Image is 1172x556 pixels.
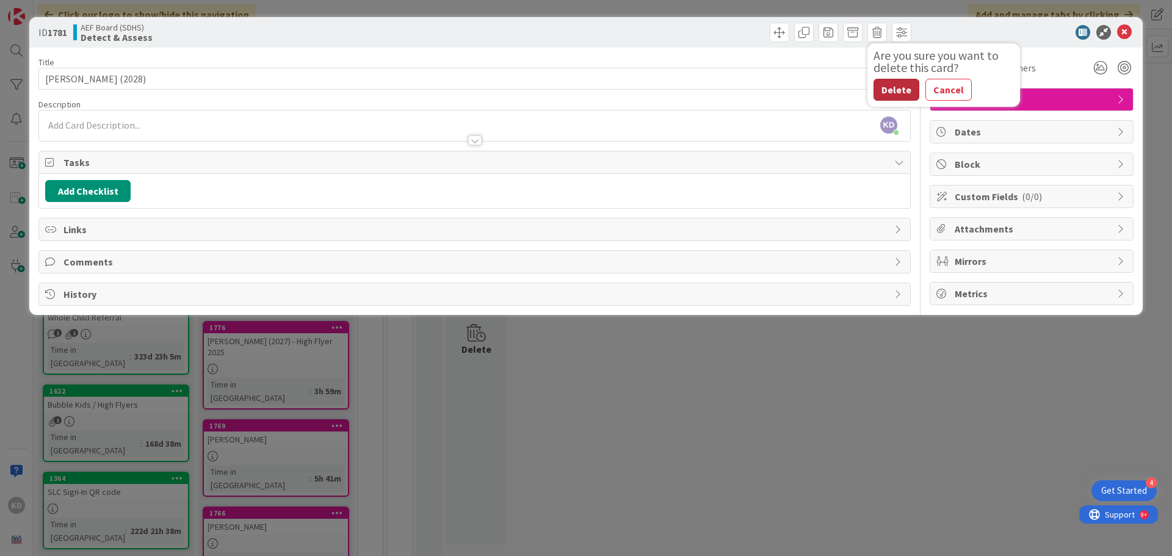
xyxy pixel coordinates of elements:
b: 1781 [48,26,67,38]
div: Are you sure you want to delete this card? [874,49,1014,74]
span: Links [63,222,888,237]
div: Get Started [1101,485,1147,497]
div: 4 [1146,477,1157,488]
input: type card name here... [38,68,911,90]
span: KD [880,117,897,134]
span: Student Card [955,92,1111,107]
span: ( 0/0 ) [1022,190,1042,203]
div: Open Get Started checklist, remaining modules: 4 [1091,480,1157,501]
span: Mirrors [955,254,1111,269]
div: 9+ [62,5,68,15]
span: AEF Board (SDHS) [81,23,153,32]
label: Title [38,57,54,68]
span: Block [955,157,1111,171]
button: Delete [874,79,919,101]
span: Comments [63,255,888,269]
span: ID [38,25,67,40]
button: Cancel [925,79,972,101]
span: Metrics [955,286,1111,301]
span: Tasks [63,155,888,170]
span: Custom Fields [955,189,1111,204]
span: Dates [955,125,1111,139]
span: Description [38,99,81,110]
span: Support [26,2,56,16]
span: History [63,287,888,301]
b: Detect & Assess [81,32,153,42]
span: Attachments [955,222,1111,236]
button: Add Checklist [45,180,131,202]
